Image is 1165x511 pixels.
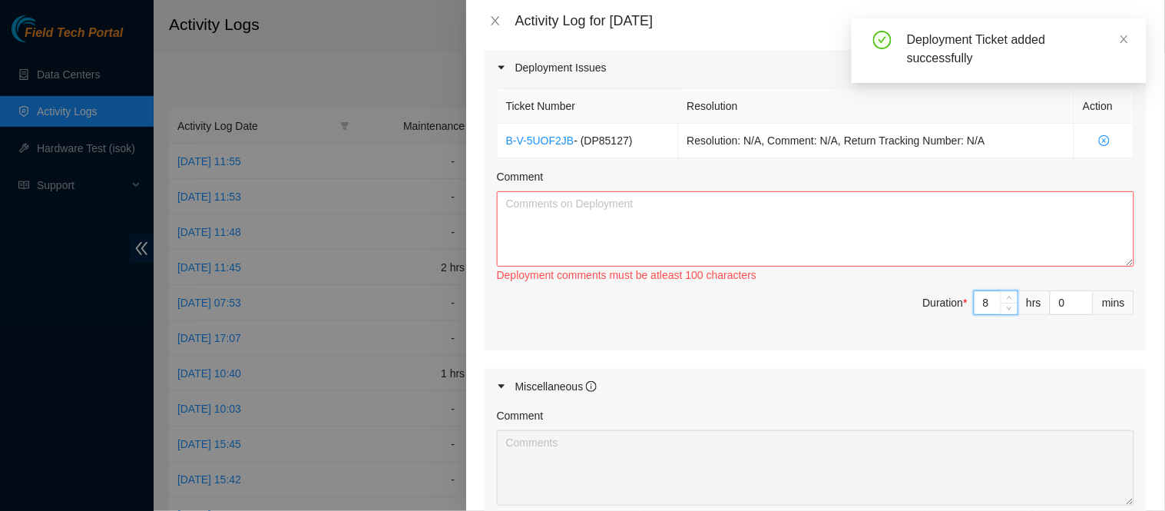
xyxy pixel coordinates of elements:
span: up [1005,293,1014,302]
button: Close [485,14,506,28]
span: close-circle [1083,135,1125,146]
div: mins [1094,290,1134,315]
span: check-circle [873,31,892,49]
span: Decrease Value [1001,303,1018,314]
th: Action [1074,89,1134,124]
div: Deployment Ticket added successfully [907,31,1128,68]
td: Resolution: N/A, Comment: N/A, Return Tracking Number: N/A [679,124,1075,158]
label: Comment [497,407,544,424]
th: Resolution [679,89,1075,124]
span: close [489,15,501,27]
span: - ( DP85127 ) [574,134,633,147]
span: info-circle [586,381,597,392]
textarea: Comment [497,191,1134,267]
a: B-V-5UOF2JB [506,134,574,147]
div: Deployment Issues [485,50,1147,85]
span: caret-right [497,63,506,72]
div: Duration [923,294,968,311]
span: Increase Value [1001,291,1018,303]
span: close [1119,34,1130,45]
div: Deployment comments must be atleast 100 characters [497,267,1134,284]
span: caret-right [497,382,506,391]
div: Miscellaneous [515,378,597,395]
th: Ticket Number [498,89,679,124]
textarea: Comment [497,430,1134,506]
div: Miscellaneous info-circle [485,369,1147,404]
span: down [1005,304,1014,314]
label: Comment [497,168,544,185]
div: hrs [1018,290,1051,315]
div: Activity Log for [DATE] [515,12,1147,29]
